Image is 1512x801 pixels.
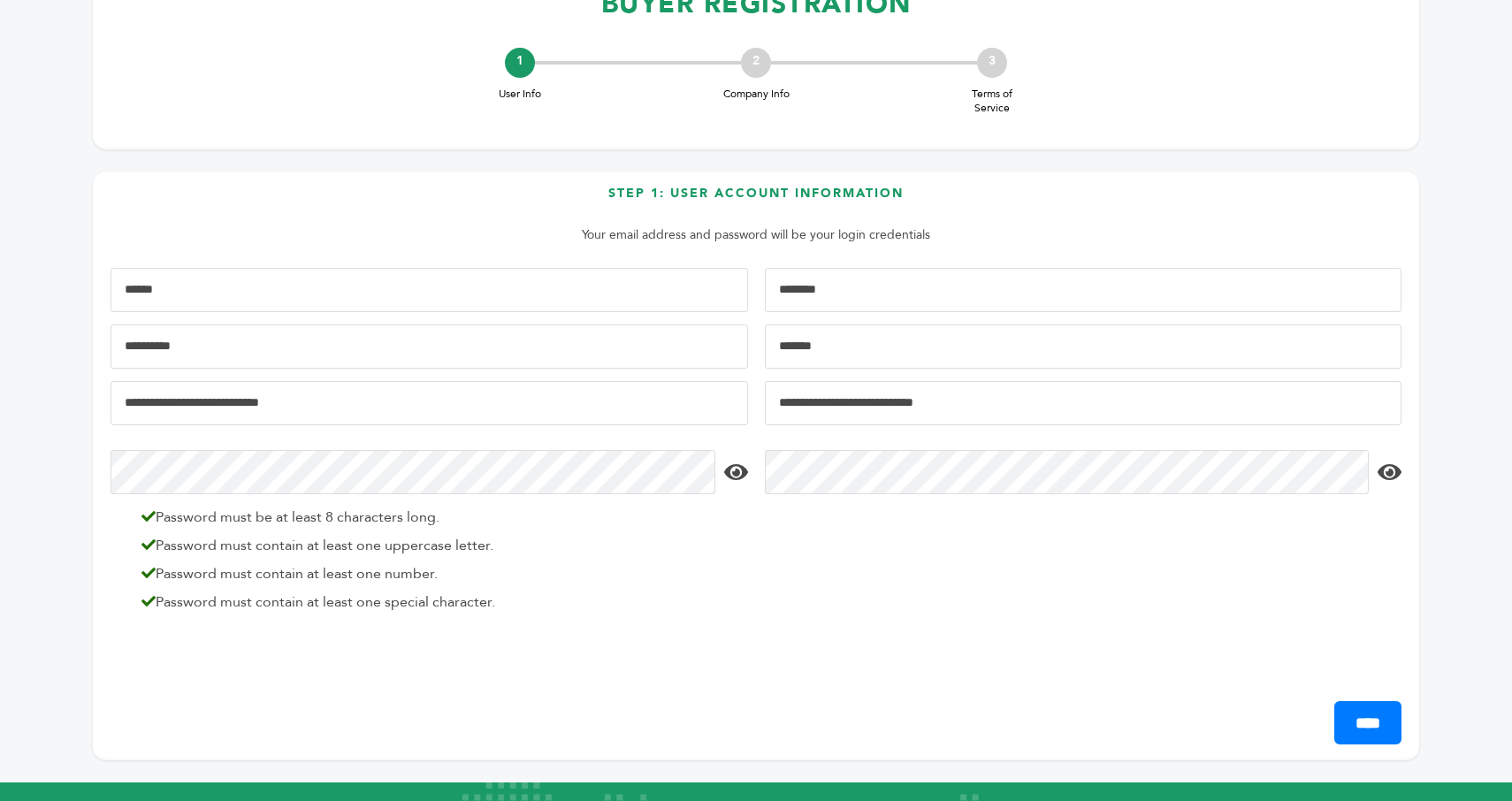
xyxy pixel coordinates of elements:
[111,268,748,312] input: First Name*
[111,185,1401,216] h3: Step 1: User Account Information
[133,563,744,584] li: Password must contain at least one number.
[741,48,771,78] div: 2
[765,324,1402,369] input: Job Title*
[505,48,535,78] div: 1
[765,268,1402,312] input: Last Name*
[133,591,744,613] li: Password must contain at least one special character.
[111,381,748,425] input: Email Address*
[133,507,744,528] li: Password must be at least 8 characters long.
[111,632,379,701] iframe: reCAPTCHA
[111,324,748,369] input: Mobile Phone Number
[133,535,744,556] li: Password must contain at least one uppercase letter.
[765,450,1370,494] input: Confirm Password*
[977,48,1007,78] div: 3
[111,450,715,494] input: Password*
[485,87,555,102] span: User Info
[721,87,791,102] span: Company Info
[957,87,1027,117] span: Terms of Service
[765,381,1402,425] input: Confirm Email Address*
[119,225,1393,246] p: Your email address and password will be your login credentials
